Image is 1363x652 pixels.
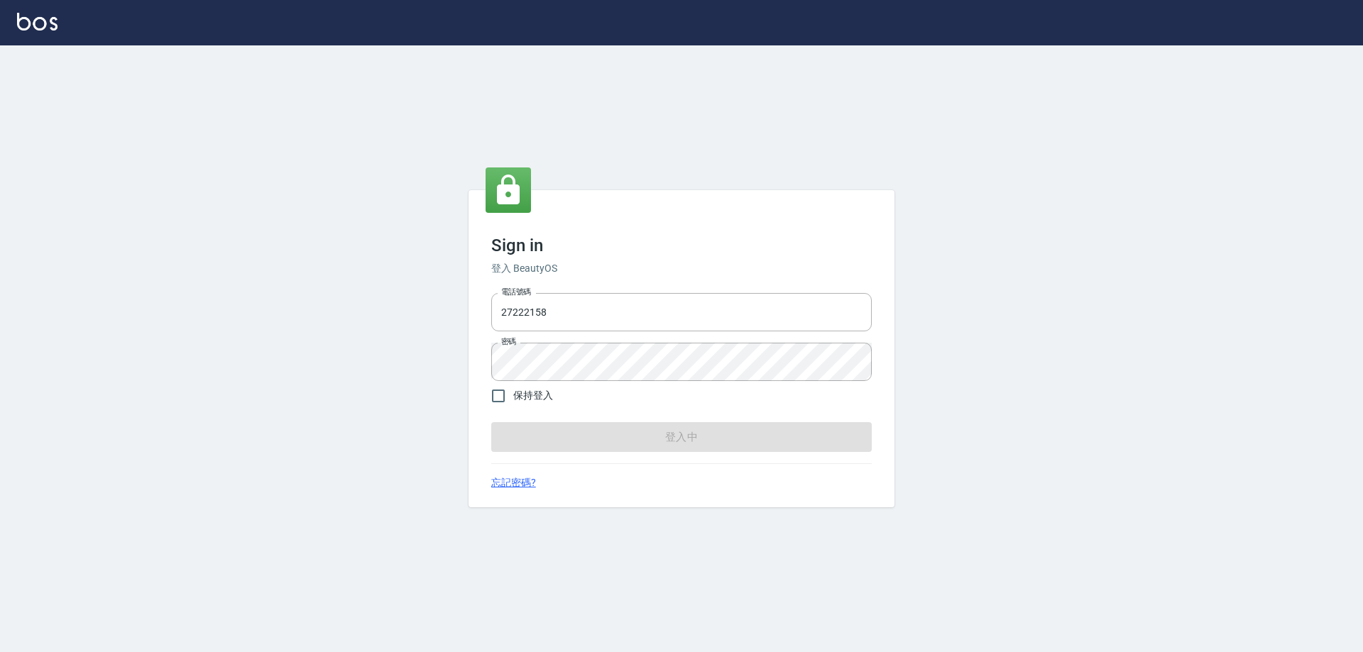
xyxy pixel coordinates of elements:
img: Logo [17,13,58,31]
label: 電話號碼 [501,287,531,297]
a: 忘記密碼? [491,475,536,490]
label: 密碼 [501,336,516,347]
h6: 登入 BeautyOS [491,261,872,276]
h3: Sign in [491,236,872,255]
span: 保持登入 [513,388,553,403]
